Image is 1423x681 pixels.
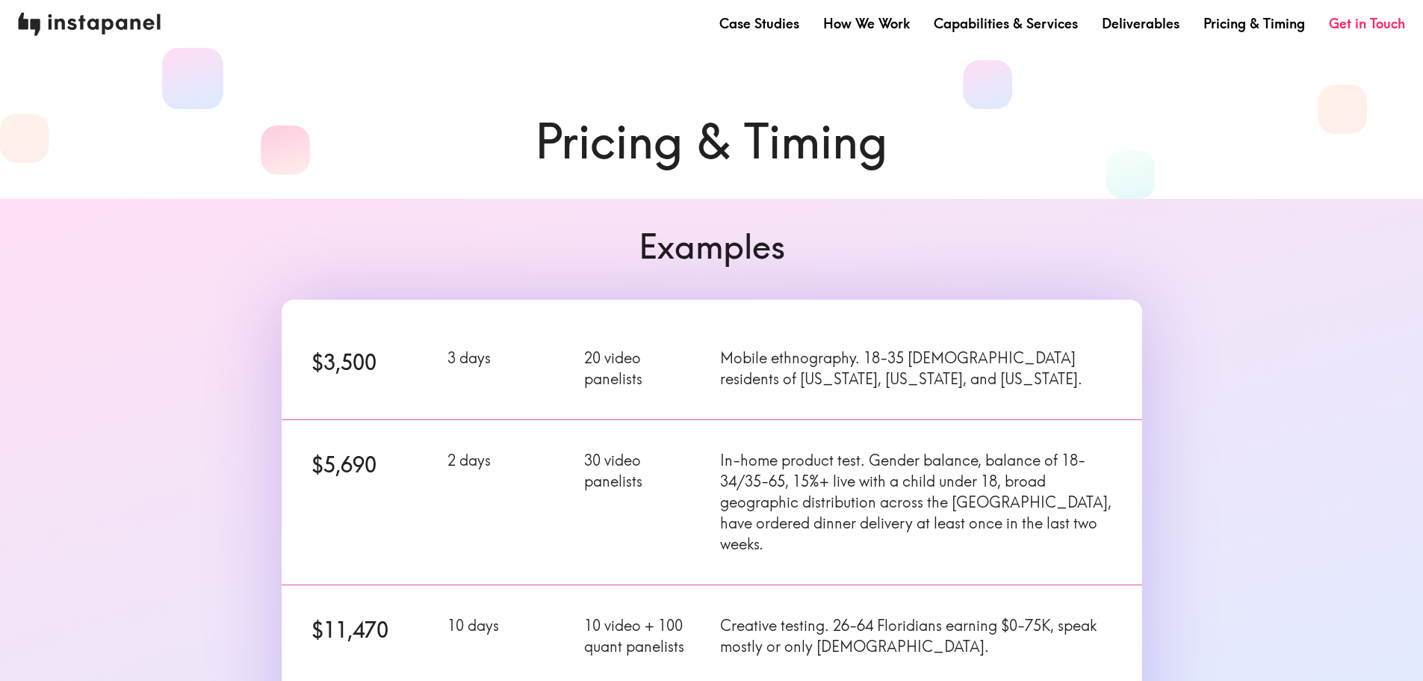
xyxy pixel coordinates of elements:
a: Capabilities & Services [934,14,1078,33]
p: In-home product test. Gender balance, balance of 18-34/35-65, 15%+ live with a child under 18, br... [720,450,1112,555]
p: 20 video panelists [584,348,703,389]
img: instapanel [18,13,161,36]
p: Creative testing. 26-64 Floridians earning $0-75K, speak mostly or only [DEMOGRAPHIC_DATA]. [720,615,1112,657]
a: Get in Touch [1329,14,1405,33]
p: 10 days [447,615,566,636]
h6: $3,500 [311,348,430,377]
a: How We Work [823,14,910,33]
p: 2 days [447,450,566,471]
p: 10 video + 100 quant panelists [584,615,703,657]
a: Pricing & Timing [1203,14,1305,33]
p: 3 days [447,348,566,369]
h6: Examples [282,223,1142,270]
p: 30 video panelists [584,450,703,492]
a: Deliverables [1102,14,1179,33]
a: Case Studies [719,14,799,33]
h6: $11,470 [311,615,430,644]
h1: Pricing & Timing [282,108,1142,175]
p: Mobile ethnography. 18-35 [DEMOGRAPHIC_DATA] residents of [US_STATE], [US_STATE], and [US_STATE]. [720,348,1112,389]
h6: $5,690 [311,450,430,479]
